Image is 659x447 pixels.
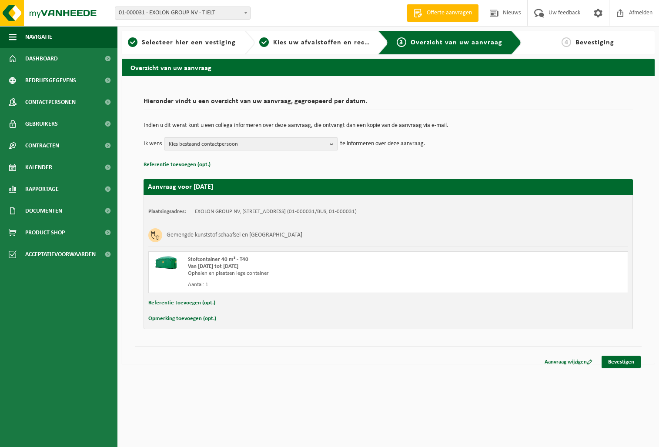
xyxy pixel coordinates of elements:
p: Ik wens [144,137,162,150]
a: Bevestigen [602,356,641,368]
h2: Overzicht van uw aanvraag [122,59,655,76]
p: te informeren over deze aanvraag. [340,137,425,150]
span: Kalender [25,157,52,178]
span: Contactpersonen [25,91,76,113]
p: Indien u dit wenst kunt u een collega informeren over deze aanvraag, die ontvangt dan een kopie v... [144,123,633,129]
span: Acceptatievoorwaarden [25,244,96,265]
span: Selecteer hier een vestiging [142,39,236,46]
td: EXOLON GROUP NV, [STREET_ADDRESS] (01-000031/BUS, 01-000031) [195,208,357,215]
span: 01-000031 - EXOLON GROUP NV - TIELT [115,7,250,19]
h2: Hieronder vindt u een overzicht van uw aanvraag, gegroepeerd per datum. [144,98,633,110]
span: Bevestiging [575,39,614,46]
span: Navigatie [25,26,52,48]
strong: Van [DATE] tot [DATE] [188,264,238,269]
span: Overzicht van uw aanvraag [411,39,502,46]
span: Offerte aanvragen [425,9,474,17]
a: 1Selecteer hier een vestiging [126,37,238,48]
img: HK-XT-40-GN-00.png [153,256,179,269]
a: Offerte aanvragen [407,4,478,22]
span: Kies bestaand contactpersoon [169,138,326,151]
span: 3 [397,37,406,47]
strong: Plaatsingsadres: [148,209,186,214]
span: Bedrijfsgegevens [25,70,76,91]
a: 2Kies uw afvalstoffen en recipiënten [259,37,371,48]
span: Gebruikers [25,113,58,135]
button: Kies bestaand contactpersoon [164,137,338,150]
span: Documenten [25,200,62,222]
span: 4 [562,37,571,47]
span: Contracten [25,135,59,157]
div: Ophalen en plaatsen lege container [188,270,423,277]
button: Referentie toevoegen (opt.) [148,297,215,309]
span: Kies uw afvalstoffen en recipiënten [273,39,393,46]
strong: Aanvraag voor [DATE] [148,183,213,190]
div: Aantal: 1 [188,281,423,288]
span: Product Shop [25,222,65,244]
span: Dashboard [25,48,58,70]
span: 2 [259,37,269,47]
button: Referentie toevoegen (opt.) [144,159,211,170]
span: 1 [128,37,137,47]
button: Opmerking toevoegen (opt.) [148,313,216,324]
span: Rapportage [25,178,59,200]
a: Aanvraag wijzigen [538,356,599,368]
span: Stofcontainer 40 m³ - T40 [188,257,248,262]
span: 01-000031 - EXOLON GROUP NV - TIELT [115,7,251,20]
h3: Gemengde kunststof schaafsel en [GEOGRAPHIC_DATA] [167,228,302,242]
